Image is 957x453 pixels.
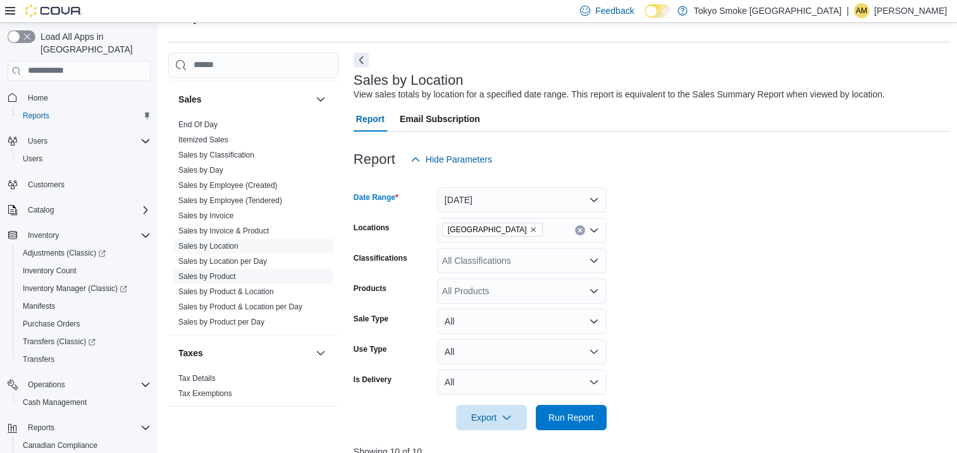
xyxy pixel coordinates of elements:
button: Catalog [3,201,156,219]
button: Users [23,133,52,149]
span: Inventory Count [18,263,151,278]
button: Transfers [13,351,156,368]
span: Report [356,106,385,132]
span: Sales by Location per Day [178,256,267,266]
p: [PERSON_NAME] [874,3,947,18]
button: Open list of options [589,225,599,235]
img: Cova [25,4,82,17]
span: Users [23,154,42,164]
button: Users [13,150,156,168]
p: Tokyo Smoke [GEOGRAPHIC_DATA] [694,3,842,18]
span: Inventory Manager (Classic) [18,281,151,296]
span: Tax Exemptions [178,388,232,399]
span: Sales by Employee (Tendered) [178,195,282,206]
a: Inventory Count [18,263,82,278]
span: Reports [18,108,151,123]
label: Classifications [354,253,407,263]
h3: Sales [178,93,202,106]
a: Transfers (Classic) [13,333,156,351]
span: Adjustments (Classic) [23,248,106,258]
span: [GEOGRAPHIC_DATA] [448,223,527,236]
button: Taxes [178,347,311,359]
a: Sales by Location per Day [178,257,267,266]
span: Purchase Orders [18,316,151,332]
button: Next [354,53,369,68]
span: Users [28,136,47,146]
a: Itemized Sales [178,135,228,144]
button: Open list of options [589,256,599,266]
label: Use Type [354,344,386,354]
button: Inventory [3,226,156,244]
span: Transfers [18,352,151,367]
span: Users [23,133,151,149]
button: [DATE] [437,187,607,213]
a: Adjustments (Classic) [18,245,111,261]
button: Cash Management [13,394,156,411]
button: Taxes [313,345,328,361]
a: Inventory Manager (Classic) [18,281,132,296]
a: Customers [23,177,70,192]
span: Canadian Compliance [18,438,151,453]
button: Remove Manitoba from selection in this group [529,226,537,233]
button: Reports [3,419,156,437]
span: Home [28,93,48,103]
button: All [437,339,607,364]
a: Tax Details [178,374,216,383]
span: Inventory Manager (Classic) [23,283,127,294]
a: Home [23,90,53,106]
span: End Of Day [178,120,218,130]
a: Transfers (Classic) [18,334,101,349]
span: Transfers [23,354,54,364]
span: Users [18,151,151,166]
a: Canadian Compliance [18,438,102,453]
label: Locations [354,223,390,233]
a: Inventory Manager (Classic) [13,280,156,297]
span: Sales by Product & Location per Day [178,302,302,312]
button: Catalog [23,202,59,218]
span: Sales by Invoice [178,211,233,221]
span: Operations [28,380,65,390]
label: Is Delivery [354,375,392,385]
a: Sales by Product & Location [178,287,274,296]
a: Sales by Employee (Tendered) [178,196,282,205]
input: Dark Mode [645,4,671,18]
span: Operations [23,377,151,392]
a: Sales by Employee (Created) [178,181,278,190]
span: Inventory Count [23,266,77,276]
span: Transfers (Classic) [18,334,151,349]
a: Sales by Product [178,272,236,281]
span: Inventory [28,230,59,240]
button: Inventory Count [13,262,156,280]
span: Tax Details [178,373,216,383]
span: Itemized Sales [178,135,228,145]
h3: Sales by Location [354,73,464,88]
a: Tax Exemptions [178,389,232,398]
span: Reports [28,423,54,433]
button: Clear input [575,225,585,235]
span: Sales by Employee (Created) [178,180,278,190]
a: Adjustments (Classic) [13,244,156,262]
span: Sales by Product per Day [178,317,264,327]
label: Products [354,283,386,294]
button: Manifests [13,297,156,315]
span: Reports [23,420,151,435]
span: AM [856,3,867,18]
a: Users [18,151,47,166]
span: Cash Management [18,395,151,410]
span: Customers [28,180,65,190]
span: Canadian Compliance [23,440,97,450]
span: Reports [23,111,49,121]
span: Inventory [23,228,151,243]
span: Sales by Product & Location [178,287,274,297]
span: Email Subscription [400,106,480,132]
span: Manitoba [442,223,543,237]
div: Taxes [168,371,338,406]
span: Transfers (Classic) [23,337,96,347]
a: Sales by Location [178,242,238,251]
span: Sales by Classification [178,150,254,160]
a: Cash Management [18,395,92,410]
button: Inventory [23,228,64,243]
button: All [437,309,607,334]
span: Hide Parameters [426,153,492,166]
